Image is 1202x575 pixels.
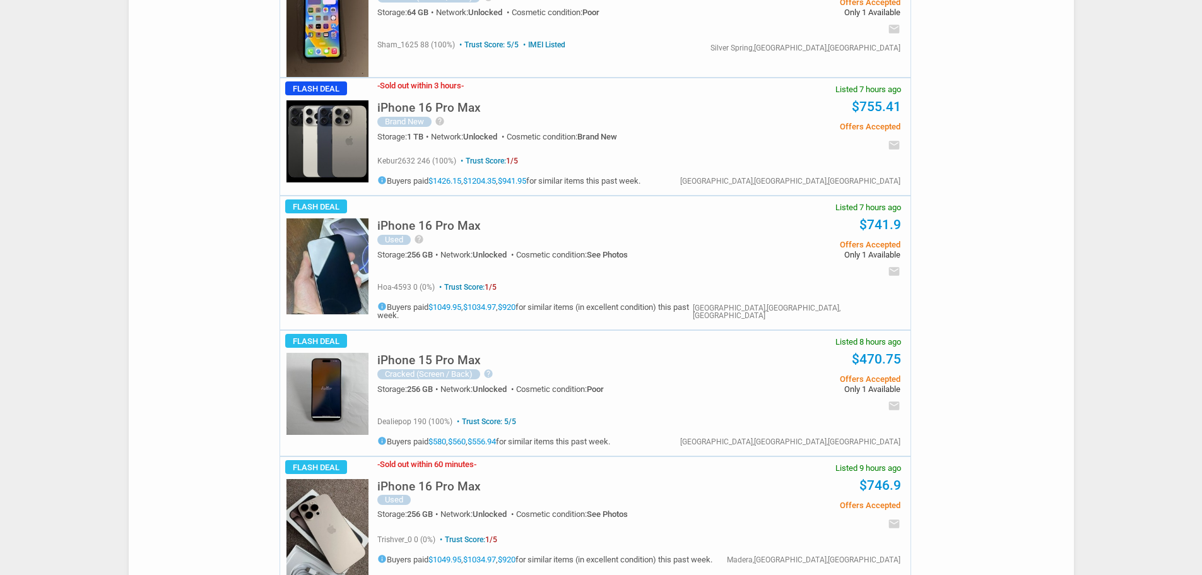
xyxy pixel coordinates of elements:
[577,132,617,141] span: Brand New
[498,176,526,186] a: $941.95
[710,44,900,52] div: Silver Spring,[GEOGRAPHIC_DATA],[GEOGRAPHIC_DATA]
[428,176,461,186] a: $1426.15
[377,40,455,49] span: sham_1625 88 (100%)
[835,464,901,472] span: Listed 9 hours ago
[485,283,497,292] span: 1/5
[859,217,901,232] a: $741.9
[436,8,512,16] div: Network:
[377,133,431,141] div: Storage:
[377,8,436,16] div: Storage:
[680,438,900,446] div: [GEOGRAPHIC_DATA],[GEOGRAPHIC_DATA],[GEOGRAPHIC_DATA]
[835,338,901,346] span: Listed 8 hours ago
[710,501,900,509] span: Offers Accepted
[888,139,900,151] i: email
[888,518,900,530] i: email
[507,133,617,141] div: Cosmetic condition:
[377,175,387,185] i: info
[512,8,599,16] div: Cosmetic condition:
[516,385,604,393] div: Cosmetic condition:
[377,81,380,90] span: -
[377,354,481,366] h5: iPhone 15 Pro Max
[888,265,900,278] i: email
[437,283,497,292] span: Trust Score:
[521,40,565,49] span: IMEI Listed
[377,302,693,319] h5: Buyers paid , , for similar items (in excellent condition) this past week.
[468,437,496,446] a: $556.94
[473,509,507,519] span: Unlocked
[377,436,610,446] h5: Buyers paid , , for similar items this past week.
[377,480,481,492] h5: iPhone 16 Pro Max
[407,132,423,141] span: 1 TB
[454,417,516,426] span: Trust Score: 5/5
[463,176,496,186] a: $1204.35
[582,8,599,17] span: Poor
[474,459,476,469] span: -
[506,157,518,165] span: 1/5
[377,417,452,426] span: dealiepop 190 (100%)
[888,23,900,35] i: email
[437,535,497,544] span: Trust Score:
[888,400,900,412] i: email
[473,384,507,394] span: Unlocked
[428,437,446,446] a: $580
[448,437,466,446] a: $560
[286,353,368,435] img: s-l225.jpg
[407,384,433,394] span: 256 GB
[377,302,387,311] i: info
[710,240,900,249] span: Offers Accepted
[377,157,456,165] span: kebur2632 246 (100%)
[377,235,411,245] div: Used
[463,555,496,564] a: $1034.97
[377,554,387,564] i: info
[435,116,445,126] i: help
[457,40,519,49] span: Trust Score: 5/5
[852,99,901,114] a: $755.41
[377,102,481,114] h5: iPhone 16 Pro Max
[852,352,901,367] a: $470.75
[286,479,368,575] img: s-l225.jpg
[407,8,428,17] span: 64 GB
[377,510,440,518] div: Storage:
[428,555,461,564] a: $1049.95
[710,375,900,383] span: Offers Accepted
[377,369,480,379] div: Cracked (Screen / Back)
[458,157,518,165] span: Trust Score:
[835,203,901,211] span: Listed 7 hours ago
[377,357,481,366] a: iPhone 15 Pro Max
[377,554,712,564] h5: Buyers paid , , for similar items (in excellent condition) this past week.
[463,302,496,312] a: $1034.97
[710,251,900,259] span: Only 1 Available
[485,535,497,544] span: 1/5
[516,510,628,518] div: Cosmetic condition:
[440,385,516,393] div: Network:
[587,384,604,394] span: Poor
[461,81,464,90] span: -
[680,177,900,185] div: [GEOGRAPHIC_DATA],[GEOGRAPHIC_DATA],[GEOGRAPHIC_DATA]
[468,8,502,17] span: Unlocked
[710,8,900,16] span: Only 1 Available
[377,495,411,505] div: Used
[377,535,435,544] span: trishver_0 0 (0%)
[377,436,387,446] i: info
[498,555,516,564] a: $920
[407,250,433,259] span: 256 GB
[377,220,481,232] h5: iPhone 16 Pro Max
[377,175,640,185] h5: Buyers paid , , for similar items this past week.
[431,133,507,141] div: Network:
[498,302,516,312] a: $920
[483,369,493,379] i: help
[693,304,900,319] div: [GEOGRAPHIC_DATA],[GEOGRAPHIC_DATA],[GEOGRAPHIC_DATA]
[285,460,347,474] span: Flash Deal
[286,218,368,314] img: s-l225.jpg
[377,483,481,492] a: iPhone 16 Pro Max
[859,478,901,493] a: $746.9
[428,302,461,312] a: $1049.95
[710,385,900,393] span: Only 1 Available
[285,199,347,213] span: Flash Deal
[587,509,628,519] span: See Photos
[587,250,628,259] span: See Photos
[286,100,368,182] img: s-l225.jpg
[377,104,481,114] a: iPhone 16 Pro Max
[440,251,516,259] div: Network:
[377,385,440,393] div: Storage:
